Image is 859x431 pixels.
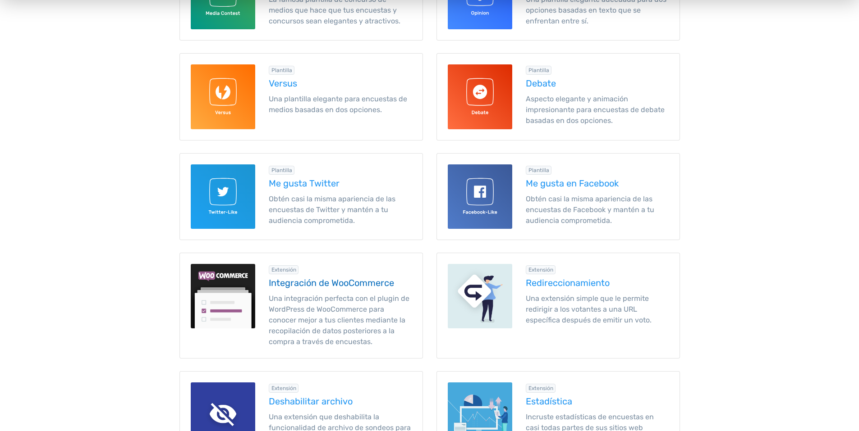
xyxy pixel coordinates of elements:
div: Extensión [526,384,556,393]
img: Facebook-Like for TotalPoll [448,164,512,229]
h5: WooCommerce Integration extension for TotalPoll [269,278,412,288]
div: Extensión [526,265,556,274]
p: Aspecto elegante y animación impresionante para encuestas de debate basadas en dos opciones. [526,94,669,126]
div: Plantilla [526,166,552,175]
a: Debate for TotalPoll Plantilla Debate Aspecto elegante y animación impresionante para encuestas d... [436,53,680,140]
h5: Debate template for TotalPoll [526,78,669,88]
a: Facebook-Like for TotalPoll Plantilla Me gusta en Facebook Obtén casi la misma apariencia de las ... [436,153,680,240]
img: Debate for TotalPoll [448,64,512,129]
a: Twitter-Like for TotalPoll Plantilla Me gusta Twitter Obtén casi la misma apariencia de las encue... [179,153,423,240]
h5: Versus template for TotalPoll [269,78,412,88]
div: Extensión [269,384,299,393]
img: Versus for TotalPoll [191,64,255,129]
h5: Statistics extension for TotalPoll [526,396,669,406]
a: Versus for TotalPoll Plantilla Versus Una plantilla elegante para encuestas de medios basadas en ... [179,53,423,140]
p: Obtén casi la misma apariencia de las encuestas de Facebook y mantén a tu audiencia comprometida. [526,194,669,226]
div: Plantilla [526,66,552,75]
h5: Disable Archive extension for TotalPoll [269,396,412,406]
img: Redirection for TotalPoll [448,264,512,328]
h5: Redirection extension for TotalPoll [526,278,669,288]
div: Plantilla [269,66,295,75]
img: Twitter-Like for TotalPoll [191,164,255,229]
h5: Facebook-Like template for TotalPoll [526,178,669,188]
p: Una extensión simple que le permite redirigir a los votantes a una URL específica después de emit... [526,293,669,326]
a: Redirection for TotalPoll Extensión Redireccionamiento Una extensión simple que le permite rediri... [436,253,680,358]
p: Obtén casi la misma apariencia de las encuestas de Twitter y mantén a tu audiencia comprometida. [269,194,412,226]
p: Una plantilla elegante para encuestas de medios basadas en dos opciones. [269,94,412,115]
h5: Twitter-Like template for TotalPoll [269,178,412,188]
div: Extensión [269,265,299,274]
a: WooCommerce Integration for TotalPoll Extensión Integración de WooCommerce Una integración perfec... [179,253,423,358]
div: Plantilla [269,166,295,175]
img: WooCommerce Integration for TotalPoll [191,264,255,328]
p: Una integración perfecta con el plugin de WordPress de WooCommerce para conocer mejor a tus clien... [269,293,412,347]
